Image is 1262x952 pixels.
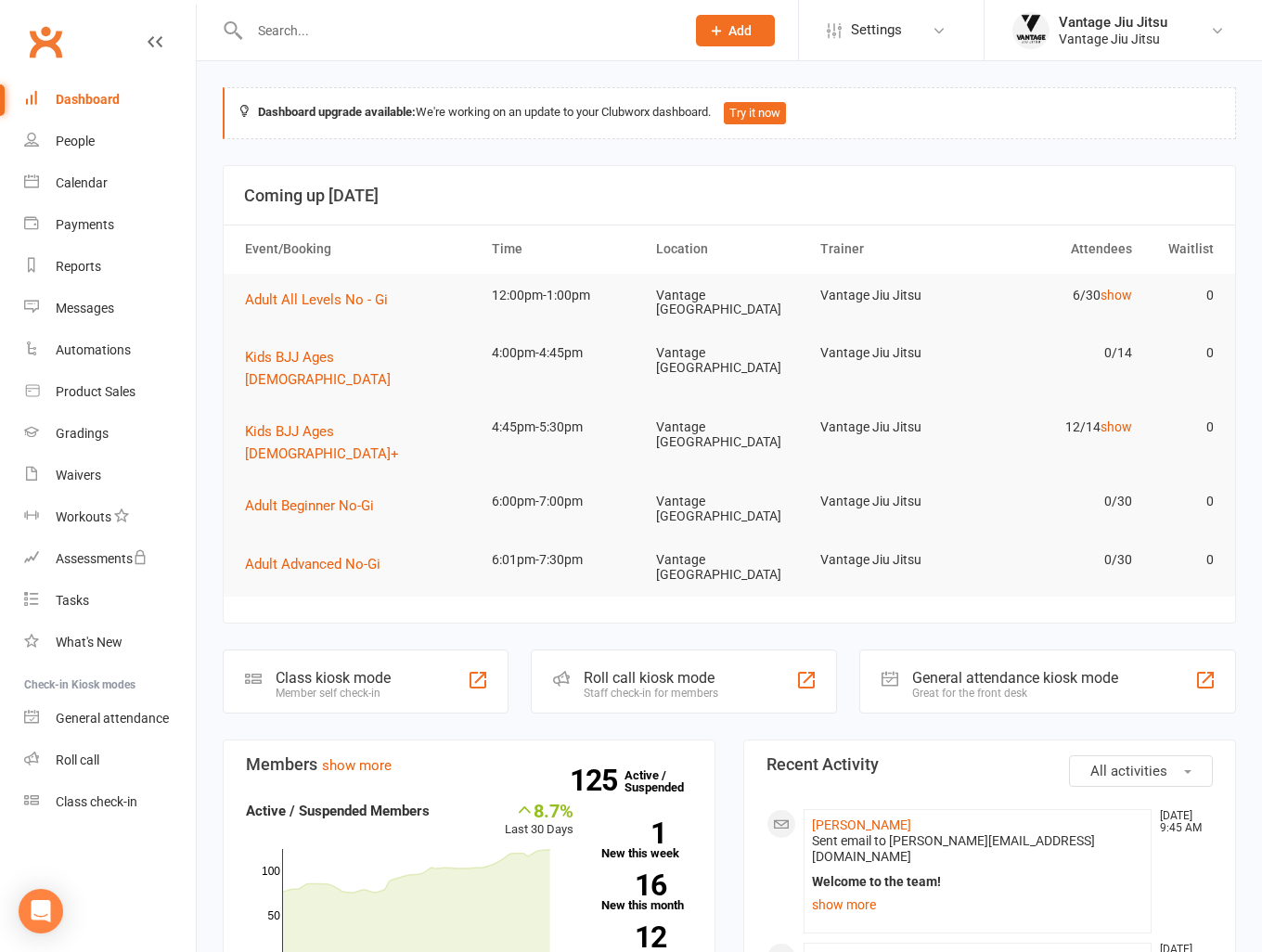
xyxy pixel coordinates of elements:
time: [DATE] 9:45 AM [1151,810,1212,834]
span: Sent email to [PERSON_NAME][EMAIL_ADDRESS][DOMAIN_NAME] [812,833,1095,864]
div: What's New [56,635,122,650]
a: show [1101,419,1132,434]
div: Class check-in [56,794,137,809]
td: Vantage Jiu Jitsu [812,331,976,375]
button: All activities [1069,755,1213,787]
td: 0/30 [976,538,1140,582]
img: thumb_image1666673915.png [1012,12,1050,49]
div: People [56,134,95,148]
th: Trainer [812,225,976,273]
a: Reports [24,246,196,288]
div: Calendar [56,175,108,190]
a: 125Active / Suspended [625,755,706,807]
td: 6:01pm-7:30pm [483,538,648,582]
th: Attendees [976,225,1140,273]
button: Try it now [724,102,786,124]
div: Product Sales [56,384,135,399]
th: Time [483,225,648,273]
span: Add [728,23,752,38]
td: 12/14 [976,405,1140,449]
div: Tasks [56,593,89,608]
button: Adult Beginner No-Gi [245,495,387,517]
th: Event/Booking [237,225,483,273]
strong: 12 [601,923,666,951]
div: Payments [56,217,114,232]
div: Roll call [56,753,99,767]
a: show more [812,892,1143,918]
h3: Members [246,755,692,774]
div: Roll call kiosk mode [584,669,718,687]
span: Settings [851,9,902,51]
input: Search... [244,18,672,44]
div: Last 30 Days [505,800,573,840]
a: Product Sales [24,371,196,413]
a: General attendance kiosk mode [24,698,196,740]
td: 0 [1140,405,1223,449]
td: Vantage Jiu Jitsu [812,538,976,582]
a: Assessments [24,538,196,580]
th: Location [648,225,812,273]
span: Adult Advanced No-Gi [245,556,380,572]
td: Vantage Jiu Jitsu [812,480,976,523]
td: 6:00pm-7:00pm [483,480,648,523]
strong: Dashboard upgrade available: [258,105,416,119]
button: Adult All Levels No - Gi [245,289,401,311]
td: Vantage Jiu Jitsu [812,274,976,317]
div: Staff check-in for members [584,687,718,700]
a: Payments [24,204,196,246]
a: Tasks [24,580,196,622]
td: 12:00pm-1:00pm [483,274,648,317]
div: General attendance kiosk mode [912,669,1118,687]
td: 0 [1140,480,1223,523]
strong: 1 [601,819,666,847]
td: Vantage [GEOGRAPHIC_DATA] [648,274,812,332]
div: Reports [56,259,101,274]
button: Kids BJJ Ages [DEMOGRAPHIC_DATA] [245,346,475,391]
a: Roll call [24,740,196,781]
div: Assessments [56,551,148,566]
div: Automations [56,342,131,357]
div: Vantage Jiu Jitsu [1059,31,1167,47]
div: We're working on an update to your Clubworx dashboard. [223,87,1236,139]
td: 0 [1140,331,1223,375]
td: Vantage [GEOGRAPHIC_DATA] [648,538,812,597]
a: [PERSON_NAME] [812,817,911,832]
button: Add [696,15,775,46]
div: 8.7% [505,800,573,820]
div: Waivers [56,468,101,482]
div: Welcome to the team! [812,874,1143,890]
a: Dashboard [24,79,196,121]
td: Vantage [GEOGRAPHIC_DATA] [648,405,812,464]
div: Great for the front desk [912,687,1118,700]
a: show more [322,757,392,774]
a: Messages [24,288,196,329]
td: 0/14 [976,331,1140,375]
div: Dashboard [56,92,120,107]
div: Class kiosk mode [276,669,391,687]
span: All activities [1090,763,1167,779]
a: Waivers [24,455,196,496]
td: 0/30 [976,480,1140,523]
span: Adult Beginner No-Gi [245,497,374,514]
span: Kids BJJ Ages [DEMOGRAPHIC_DATA]+ [245,423,399,462]
div: Vantage Jiu Jitsu [1059,14,1167,31]
td: 0 [1140,274,1223,317]
div: Open Intercom Messenger [19,889,63,933]
a: show [1101,288,1132,302]
strong: 125 [570,766,625,794]
div: Workouts [56,509,111,524]
h3: Coming up [DATE] [244,187,1215,205]
button: Kids BJJ Ages [DEMOGRAPHIC_DATA]+ [245,420,475,465]
a: 1New this week [601,822,692,859]
strong: Active / Suspended Members [246,803,430,819]
a: Class kiosk mode [24,781,196,823]
a: Clubworx [22,19,69,65]
td: Vantage [GEOGRAPHIC_DATA] [648,480,812,538]
td: 4:00pm-4:45pm [483,331,648,375]
h3: Recent Activity [766,755,1213,774]
button: Adult Advanced No-Gi [245,553,393,575]
th: Waitlist [1140,225,1223,273]
a: Gradings [24,413,196,455]
a: What's New [24,622,196,663]
span: Kids BJJ Ages [DEMOGRAPHIC_DATA] [245,349,391,388]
